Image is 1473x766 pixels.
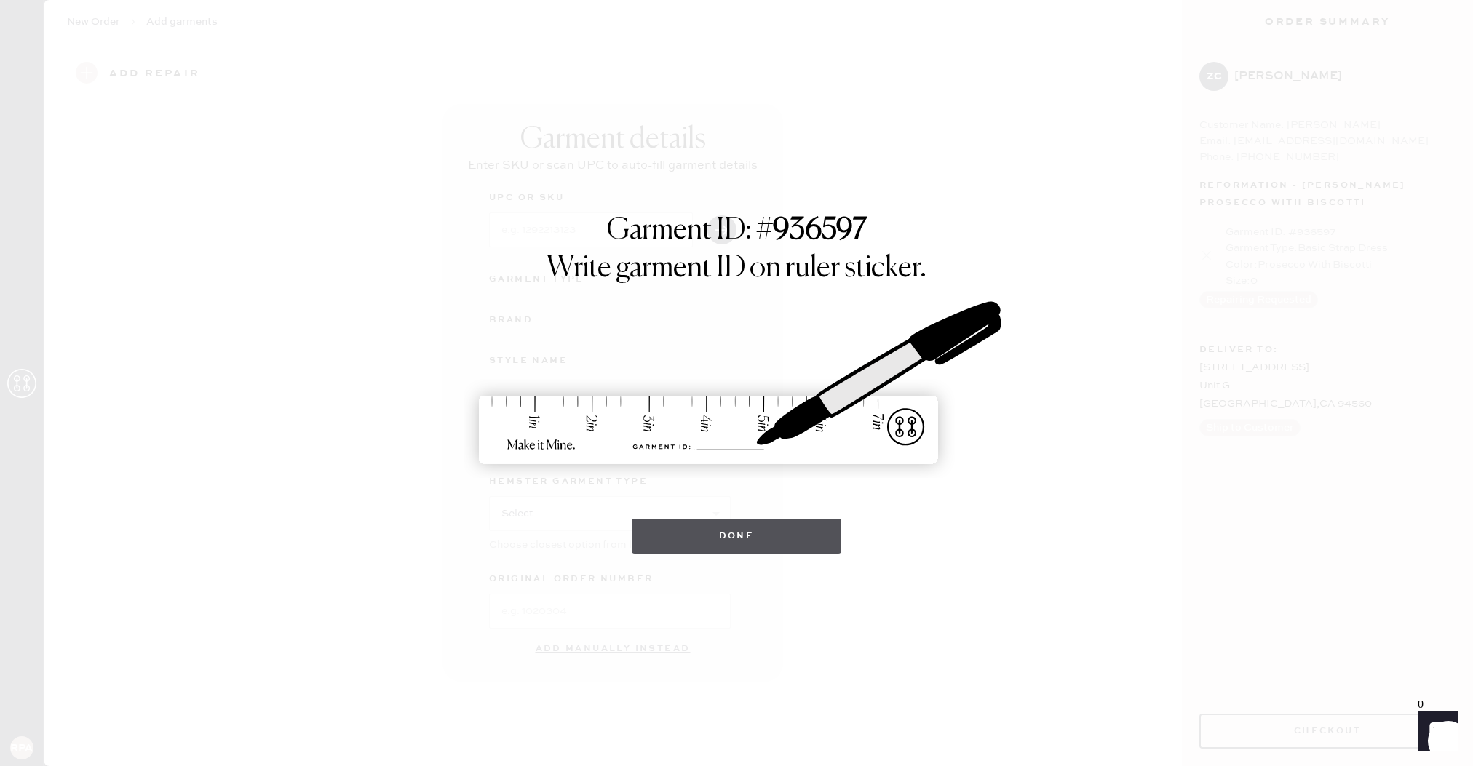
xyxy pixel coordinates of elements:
[632,519,842,554] button: Done
[607,213,867,251] h1: Garment ID: #
[1404,701,1466,763] iframe: Front Chat
[773,216,867,245] strong: 936597
[547,251,926,286] h1: Write garment ID on ruler sticker.
[464,264,1009,504] img: ruler-sticker-sharpie.svg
